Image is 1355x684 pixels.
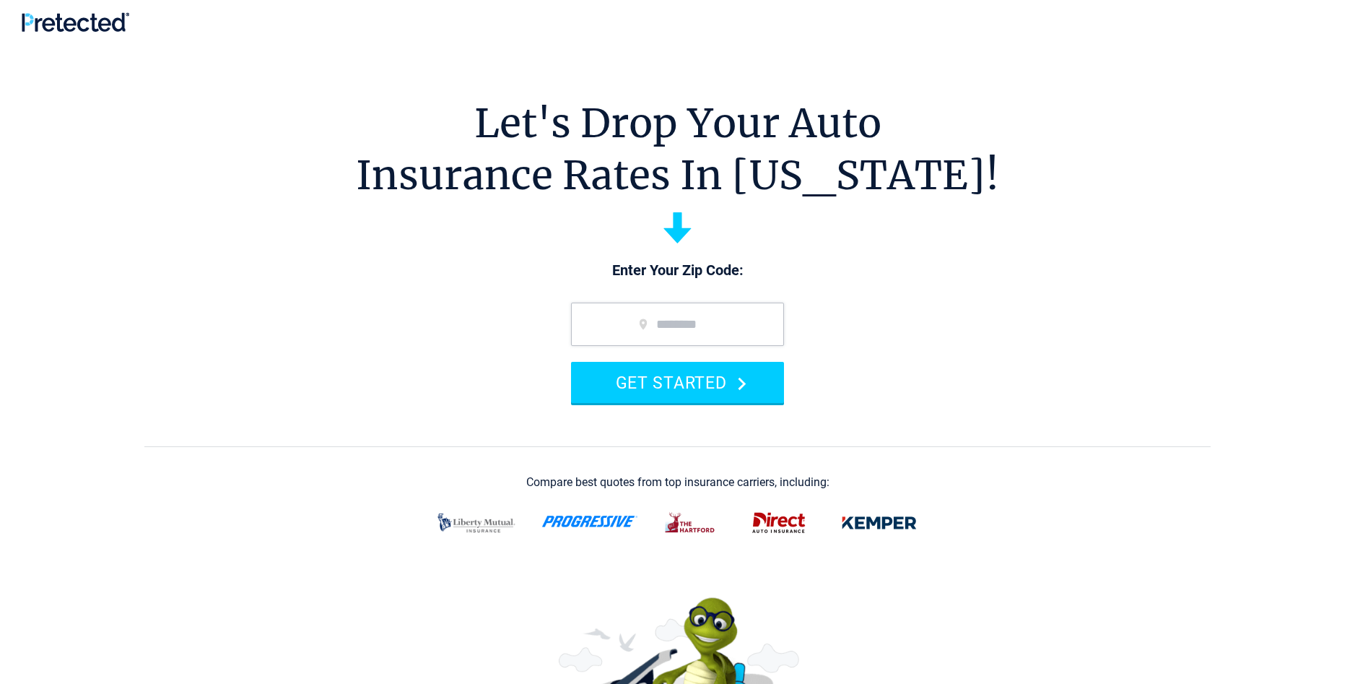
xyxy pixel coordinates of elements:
[526,476,829,489] div: Compare best quotes from top insurance carriers, including:
[22,12,129,32] img: Pretected Logo
[571,362,784,403] button: GET STARTED
[744,504,814,542] img: direct
[832,504,927,542] img: kemper
[429,504,524,542] img: liberty
[571,303,784,346] input: zip code
[655,504,726,542] img: thehartford
[557,261,798,281] p: Enter Your Zip Code:
[356,98,999,202] h1: Let's Drop Your Auto Insurance Rates In [US_STATE]!
[541,516,638,527] img: progressive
